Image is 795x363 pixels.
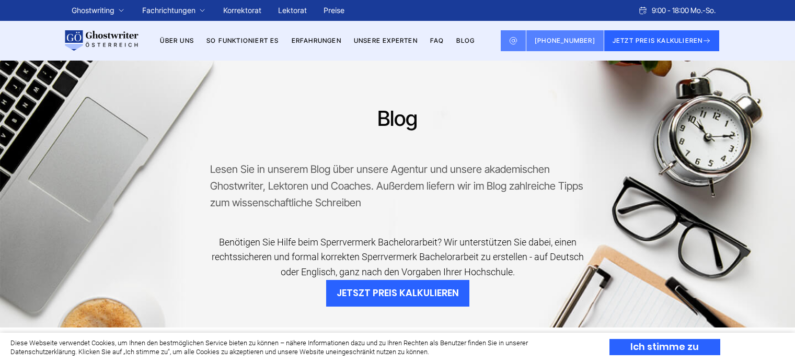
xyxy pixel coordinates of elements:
[326,280,469,307] button: JETSZT PREIS KALKULIEREN
[10,339,591,357] div: Diese Webseite verwendet Cookies, um Ihnen den bestmöglichen Service bieten zu können – nähere In...
[324,6,344,15] a: Preise
[604,30,720,51] button: JETZT PREIS KALKULIEREN
[509,37,517,45] img: Email
[160,37,194,44] a: Über uns
[63,30,139,51] img: logo wirschreiben
[652,4,716,17] span: 9:00 - 18:00 Mo.-So.
[638,6,648,15] img: Schedule
[526,30,604,51] a: [PHONE_NUMBER]
[72,4,114,17] a: Ghostwriting
[456,37,475,44] a: BLOG
[354,37,418,44] a: Unsere Experten
[609,339,720,355] div: Ich stimme zu
[142,4,195,17] a: Fachrichtungen
[210,235,585,280] div: Benötigen Sie Hilfe beim Sperrvermerk Bachelorarbeit? Wir unterstützen Sie dabei, einen rechtssic...
[223,6,261,15] a: Korrektorat
[292,37,341,44] a: Erfahrungen
[206,37,279,44] a: So funktioniert es
[535,37,595,44] span: [PHONE_NUMBER]
[210,161,585,211] p: Lesen Sie in unserem Blog über unsere Agentur und unsere akademischen Ghostwriter, Lektoren und C...
[430,37,444,44] a: FAQ
[210,106,585,131] h1: Blog
[278,6,307,15] a: Lektorat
